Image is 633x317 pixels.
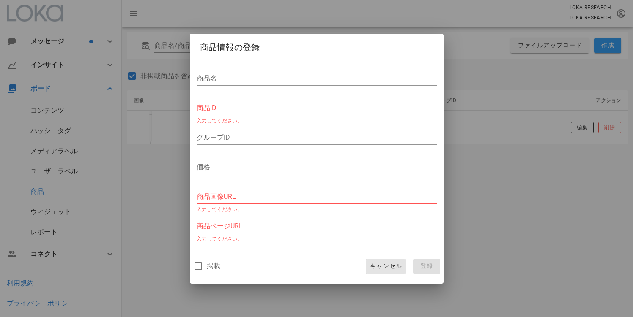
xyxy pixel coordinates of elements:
[197,118,437,123] div: 入力してください。
[366,259,406,274] button: キャンセル
[197,236,437,241] div: 入力してください。
[370,263,402,270] span: キャンセル
[207,262,220,270] label: 掲載
[190,34,444,58] div: 商品情報の登録
[197,207,437,212] div: 入力してください。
